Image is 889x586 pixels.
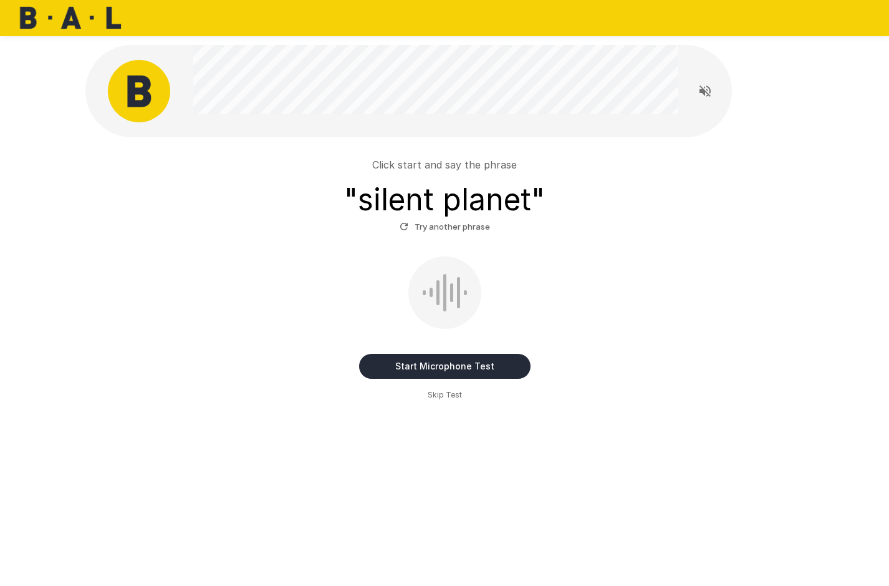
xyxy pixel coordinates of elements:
[108,60,170,122] img: bal_avatar.png
[344,182,545,217] h3: " silent planet "
[396,217,493,237] button: Try another phrase
[359,354,531,379] button: Start Microphone Test
[372,157,517,172] p: Click start and say the phrase
[428,389,462,401] span: Skip Test
[693,79,718,104] button: Read questions aloud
